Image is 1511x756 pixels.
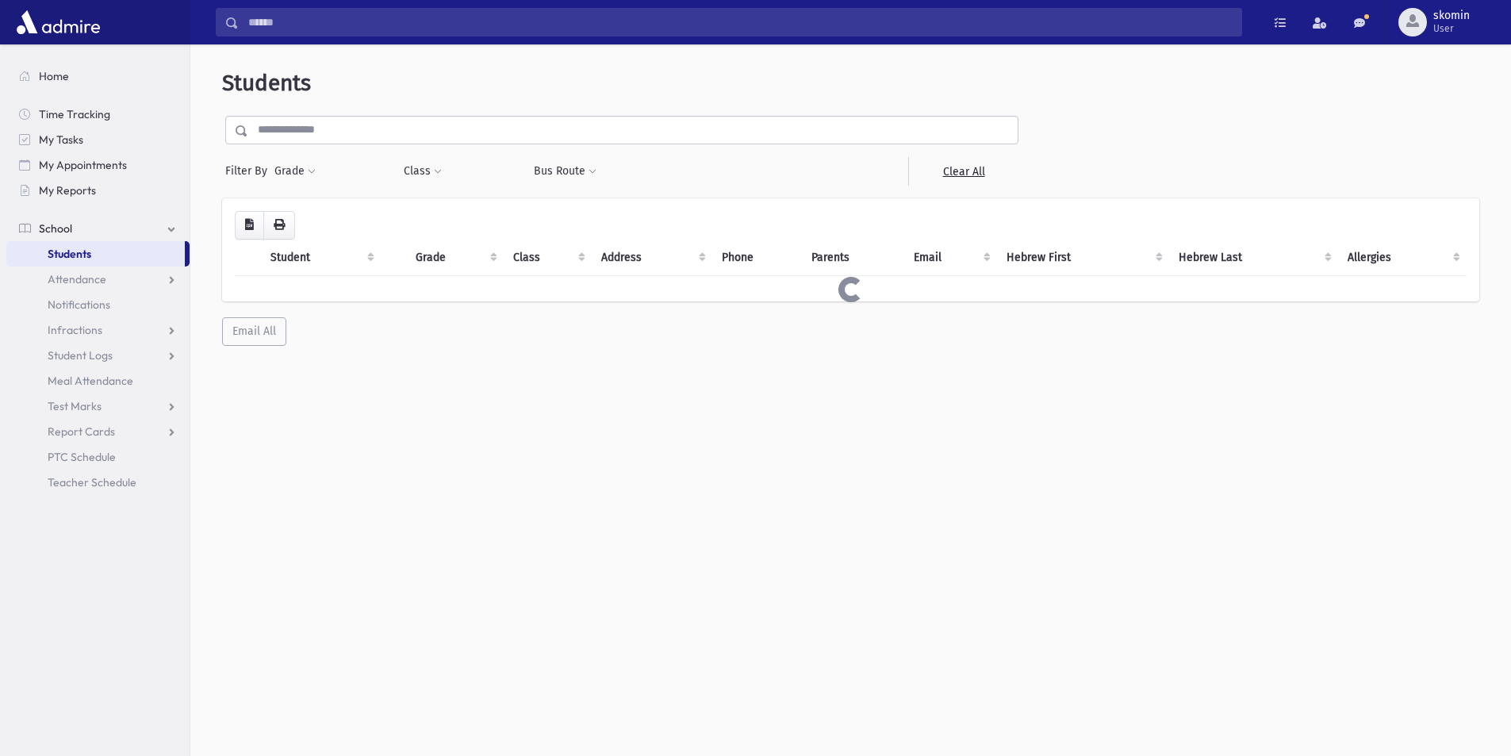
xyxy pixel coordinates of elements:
a: Test Marks [6,393,190,419]
a: Students [6,241,185,267]
button: Class [403,157,443,186]
span: Teacher Schedule [48,475,136,489]
th: Student [261,240,381,276]
th: Hebrew First [997,240,1168,276]
a: My Tasks [6,127,190,152]
button: Grade [274,157,316,186]
a: Student Logs [6,343,190,368]
a: Time Tracking [6,102,190,127]
span: PTC Schedule [48,450,116,464]
a: Teacher Schedule [6,470,190,495]
span: My Appointments [39,158,127,172]
th: Email [904,240,997,276]
span: Students [48,247,91,261]
button: CSV [235,211,264,240]
span: Notifications [48,297,110,312]
span: My Reports [39,183,96,198]
th: Phone [712,240,802,276]
span: Meal Attendance [48,374,133,388]
button: Bus Route [533,157,597,186]
img: AdmirePro [13,6,104,38]
span: Home [39,69,69,83]
a: Infractions [6,317,190,343]
th: Hebrew Last [1169,240,1339,276]
th: Class [504,240,593,276]
a: Home [6,63,190,89]
span: User [1433,22,1470,35]
a: Attendance [6,267,190,292]
input: Search [239,8,1241,36]
a: PTC Schedule [6,444,190,470]
span: Time Tracking [39,107,110,121]
button: Email All [222,317,286,346]
span: My Tasks [39,132,83,147]
th: Address [592,240,712,276]
th: Parents [802,240,904,276]
a: Meal Attendance [6,368,190,393]
button: Print [263,211,295,240]
span: Students [222,70,311,96]
th: Grade [406,240,503,276]
a: My Appointments [6,152,190,178]
span: Student Logs [48,348,113,363]
a: Clear All [908,157,1018,186]
a: Report Cards [6,419,190,444]
a: My Reports [6,178,190,203]
span: Infractions [48,323,102,337]
span: Test Marks [48,399,102,413]
span: skomin [1433,10,1470,22]
span: Attendance [48,272,106,286]
th: Allergies [1338,240,1467,276]
span: Report Cards [48,424,115,439]
a: School [6,216,190,241]
span: School [39,221,72,236]
a: Notifications [6,292,190,317]
span: Filter By [225,163,274,179]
